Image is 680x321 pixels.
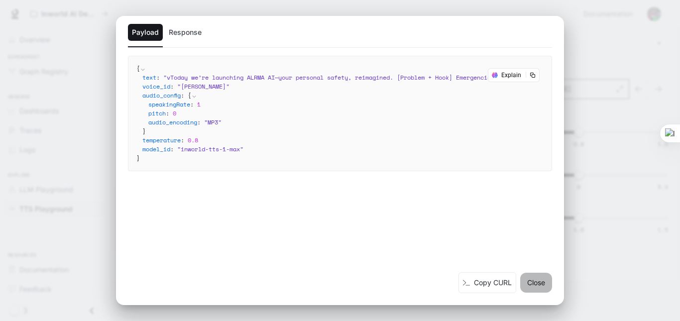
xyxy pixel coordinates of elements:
span: text [142,73,156,82]
span: { [136,64,140,73]
span: " MP3 " [204,118,222,126]
div: : [142,136,544,145]
span: { [188,91,191,100]
div: : [142,145,544,154]
div: : [142,73,544,82]
div: : [148,118,544,127]
span: audio_config [142,91,181,100]
span: " inworld-tts-1-max " [177,145,243,153]
div: : [142,91,544,136]
span: speakingRate [148,100,190,108]
span: voice_id [142,82,170,91]
div: : [148,100,544,109]
span: pitch [148,109,166,117]
button: Close [520,273,552,293]
button: Payload [128,24,163,41]
span: temperature [142,136,181,144]
span: 0 [173,109,176,117]
div: : [142,82,544,91]
span: } [136,154,140,162]
span: model_id [142,145,170,153]
span: audio_encoding [148,118,197,126]
span: 1 [197,100,201,108]
button: Copy CURL [458,272,516,294]
span: " vToday we’re launching ALRMA AI—your personal safety, reimagined. [Problem + Hook] Emergencies ... [163,73,522,82]
div: : [148,109,544,118]
span: 0.8 [188,136,198,144]
button: Response [165,24,206,41]
span: " [PERSON_NAME] " [177,82,229,91]
span: } [142,127,146,135]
